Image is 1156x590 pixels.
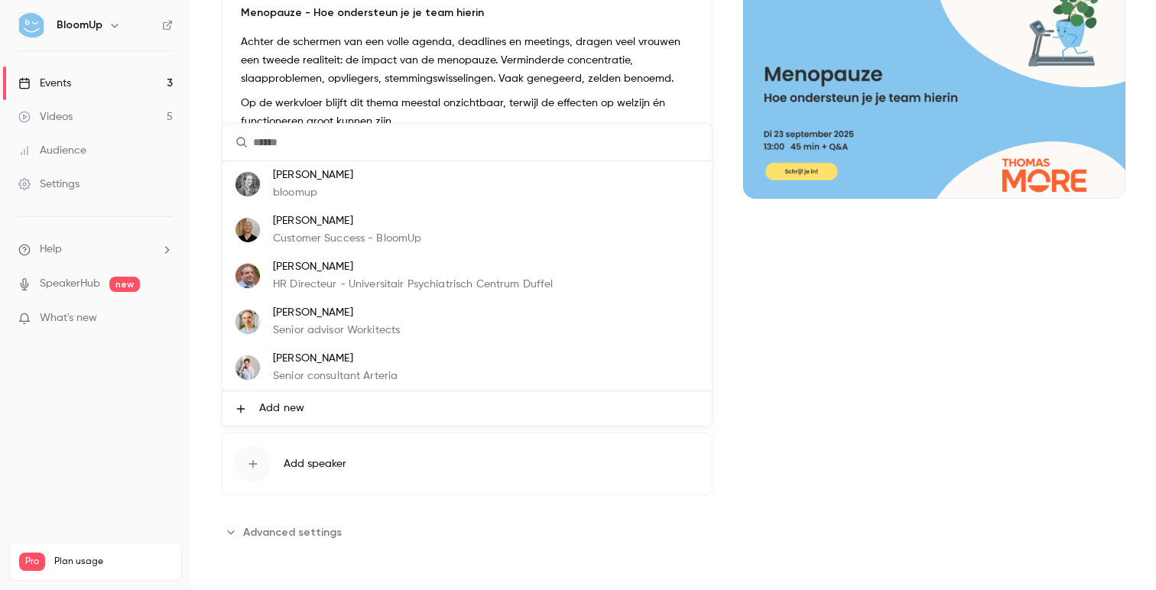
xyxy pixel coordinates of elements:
p: [PERSON_NAME] [273,259,553,275]
img: benjamin bergers [235,172,260,196]
p: [PERSON_NAME] [273,351,398,367]
p: [PERSON_NAME] [273,213,421,229]
p: Senior consultant Arteria [273,368,398,384]
p: Customer Success - BloomUp [273,231,421,247]
p: [PERSON_NAME] [273,305,400,321]
p: bloomup [273,185,353,201]
p: HR Directeur - Universitair Psychiatrisch Centrum Duffel [273,277,553,293]
span: Add new [259,400,304,417]
img: Roeland Depreitere [235,264,260,288]
img: Jasper Boschmans [235,218,260,242]
p: [PERSON_NAME] [273,167,353,183]
img: Lieven Eeckelaert [235,310,260,334]
img: Veerle Herst [235,355,260,380]
p: Senior advisor Workitects [273,323,400,339]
